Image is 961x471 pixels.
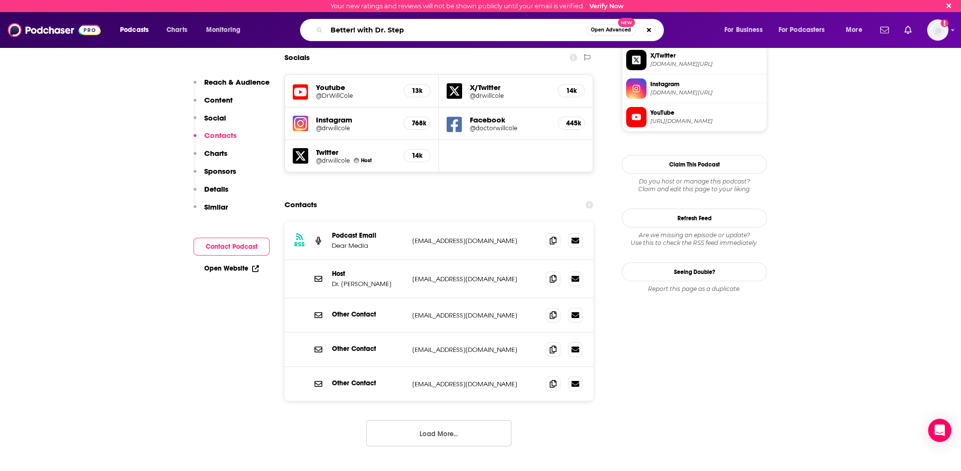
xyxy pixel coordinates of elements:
span: New [618,18,635,27]
button: open menu [839,22,874,38]
input: Search podcasts, credits, & more... [327,22,586,38]
p: Social [204,113,226,122]
div: Search podcasts, credits, & more... [309,19,673,41]
button: Show profile menu [927,19,948,41]
span: Charts [166,23,187,37]
span: instagram.com/drwillcole [650,89,763,96]
a: @DrWillCole [316,92,396,99]
span: More [846,23,862,37]
p: Sponsors [204,167,236,176]
h5: 13k [412,87,422,95]
button: Content [194,95,233,113]
p: Contacts [204,131,237,140]
h5: Youtube [316,83,396,92]
a: @drwillcole [470,92,550,99]
h3: RSS [294,241,305,248]
span: For Business [724,23,763,37]
h5: Facebook [470,115,550,124]
a: Show notifications dropdown [901,22,916,38]
h5: X/Twitter [470,83,550,92]
h5: Twitter [316,148,396,157]
p: [EMAIL_ADDRESS][DOMAIN_NAME] [412,237,538,245]
button: open menu [113,22,161,38]
span: Host [361,157,372,164]
button: Claim This Podcast [622,155,767,174]
a: @doctorwillcole [470,124,550,132]
div: Are we missing an episode or update? Use this to check the RSS feed immediately. [622,231,767,247]
a: YouTube[URL][DOMAIN_NAME] [626,107,763,127]
img: User Profile [927,19,948,41]
img: Podchaser - Follow, Share and Rate Podcasts [8,21,101,39]
p: Other Contact [332,379,405,387]
button: Refresh Feed [622,209,767,228]
span: twitter.com/drwillcole [650,61,763,68]
p: Details [204,184,228,194]
button: Load More... [366,420,511,446]
button: Sponsors [194,167,236,184]
a: X/Twitter[DOMAIN_NAME][URL] [626,50,763,70]
a: @drwillcole [316,124,396,132]
p: Dear Media [332,242,405,250]
a: @drwillcole [316,157,350,164]
h5: 14k [566,87,577,95]
p: Dr. [PERSON_NAME] [332,280,405,288]
a: Instagram[DOMAIN_NAME][URL] [626,78,763,99]
button: Reach & Audience [194,77,270,95]
h5: 768k [412,119,422,127]
button: open menu [718,22,775,38]
p: Charts [204,149,227,158]
span: Instagram [650,80,763,89]
div: Your new ratings and reviews will not be shown publicly until your email is verified. [330,2,624,10]
button: Details [194,184,228,202]
p: [EMAIL_ADDRESS][DOMAIN_NAME] [412,380,538,388]
span: YouTube [650,108,763,117]
svg: Email not verified [941,19,948,27]
img: iconImage [293,116,308,131]
img: Dr. Will Cole [354,158,359,163]
h2: Contacts [285,196,317,214]
p: [EMAIL_ADDRESS][DOMAIN_NAME] [412,311,538,319]
span: Do you host or manage this podcast? [622,178,767,185]
p: Similar [204,202,228,212]
button: open menu [199,22,253,38]
span: Podcasts [120,23,149,37]
h5: 14k [412,152,422,160]
button: Charts [194,149,227,167]
button: Open AdvancedNew [586,24,635,36]
span: https://www.youtube.com/@DrWillCole [650,118,763,125]
button: open menu [772,22,839,38]
a: Seeing Double? [622,262,767,281]
button: Contacts [194,131,237,149]
button: Contact Podcast [194,238,270,256]
p: Content [204,95,233,105]
button: Social [194,113,226,131]
h5: Instagram [316,115,396,124]
h2: Socials [285,48,310,67]
a: Charts [160,22,193,38]
a: Verify Now [589,2,624,10]
a: Show notifications dropdown [876,22,893,38]
div: Report this page as a duplicate. [622,285,767,293]
button: Similar [194,202,228,220]
span: Logged in as BretAita [927,19,948,41]
p: [EMAIL_ADDRESS][DOMAIN_NAME] [412,346,538,354]
span: For Podcasters [779,23,825,37]
div: Open Intercom Messenger [928,419,951,442]
h5: 445k [566,119,577,127]
div: Claim and edit this page to your liking. [622,178,767,193]
span: Monitoring [206,23,240,37]
p: Reach & Audience [204,77,270,87]
p: Podcast Email [332,231,405,240]
a: Open Website [204,264,259,273]
p: Other Contact [332,310,405,319]
p: [EMAIL_ADDRESS][DOMAIN_NAME] [412,275,538,283]
span: X/Twitter [650,51,763,60]
p: Other Contact [332,345,405,353]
